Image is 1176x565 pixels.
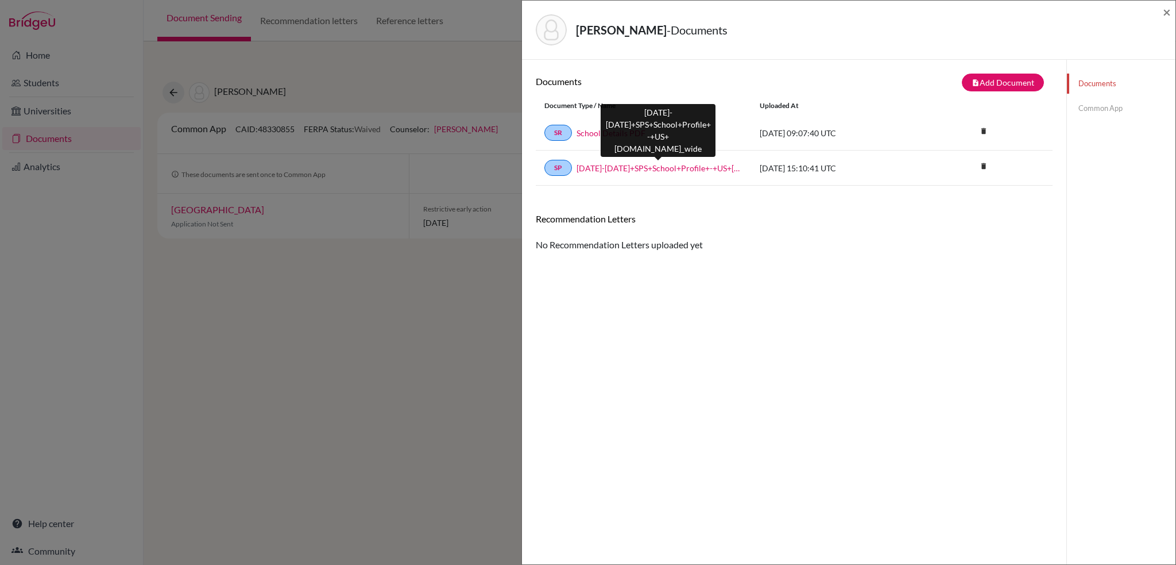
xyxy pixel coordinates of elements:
a: [DATE]-[DATE]+SPS+School+Profile+-+US+[DOMAIN_NAME]_wide [577,162,742,174]
a: Common App [1067,98,1175,118]
div: Uploaded at [751,101,923,111]
div: Document Type / Name [536,101,751,111]
a: Documents [1067,74,1175,94]
h6: Documents [536,76,794,87]
button: note_addAdd Document [962,74,1044,91]
div: [DATE] 15:10:41 UTC [751,162,923,174]
button: Close [1163,5,1171,19]
div: No Recommendation Letters uploaded yet [536,213,1053,252]
strong: [PERSON_NAME] [576,23,667,37]
a: School Details PDF [577,127,645,139]
h6: Recommendation Letters [536,213,1053,224]
div: [DATE] 09:07:40 UTC [751,127,923,139]
div: [DATE]-[DATE]+SPS+School+Profile+-+US+[DOMAIN_NAME]_wide [601,104,715,157]
i: delete [975,122,992,140]
span: × [1163,3,1171,20]
i: delete [975,157,992,175]
a: SP [544,160,572,176]
a: SR [544,125,572,141]
span: - Documents [667,23,728,37]
i: note_add [972,79,980,87]
a: delete [975,124,992,140]
a: delete [975,159,992,175]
